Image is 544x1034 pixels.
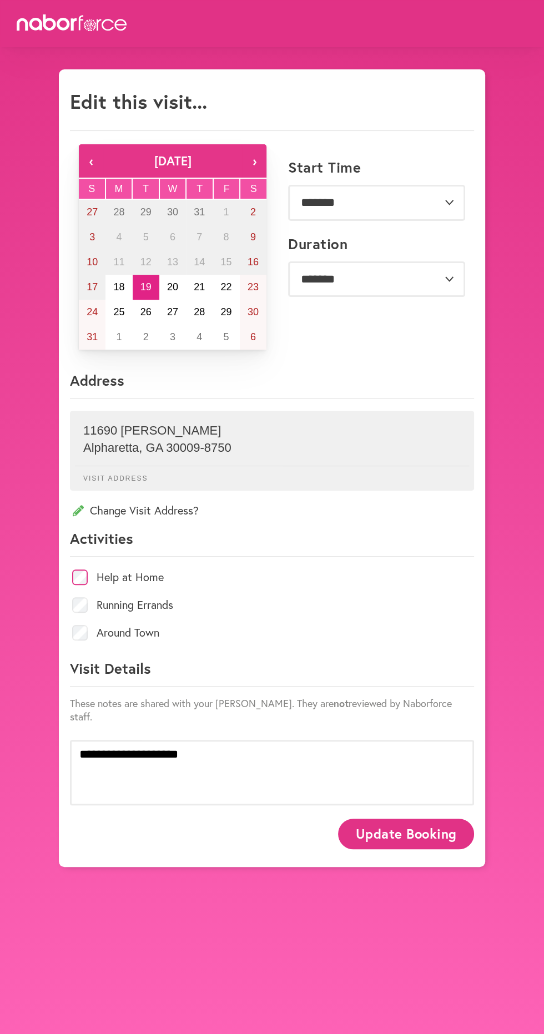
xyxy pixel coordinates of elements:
abbr: August 12, 2025 [140,256,152,268]
button: August 8, 2025 [213,225,239,250]
abbr: August 20, 2025 [167,281,178,292]
button: September 4, 2025 [186,325,213,350]
abbr: Wednesday [168,183,178,194]
abbr: August 19, 2025 [140,281,152,292]
strong: not [334,697,349,710]
abbr: August 6, 2025 [170,231,175,243]
button: August 16, 2025 [240,250,266,275]
abbr: August 11, 2025 [113,256,124,268]
button: August 26, 2025 [133,300,159,325]
abbr: August 30, 2025 [248,306,259,317]
button: August 25, 2025 [105,300,132,325]
button: August 13, 2025 [159,250,186,275]
abbr: Sunday [88,183,95,194]
label: Around Town [97,627,159,638]
button: August 11, 2025 [105,250,132,275]
abbr: July 28, 2025 [113,206,124,218]
p: Activities [70,529,474,557]
abbr: Saturday [250,183,257,194]
abbr: August 1, 2025 [224,206,229,218]
button: August 29, 2025 [213,300,239,325]
abbr: August 3, 2025 [89,231,95,243]
button: August 30, 2025 [240,300,266,325]
label: Help at Home [97,572,164,583]
abbr: August 15, 2025 [221,256,232,268]
label: Start Time [288,159,361,176]
p: Change Visit Address? [70,503,474,518]
p: Alpharetta , GA 30009-8750 [83,441,461,455]
button: September 1, 2025 [105,325,132,350]
button: August 21, 2025 [186,275,213,300]
abbr: Monday [114,183,123,194]
abbr: August 7, 2025 [197,231,202,243]
button: September 6, 2025 [240,325,266,350]
button: August 1, 2025 [213,200,239,225]
abbr: July 27, 2025 [87,206,98,218]
button: August 5, 2025 [133,225,159,250]
button: August 17, 2025 [79,275,105,300]
button: July 30, 2025 [159,200,186,225]
p: Address [70,371,474,399]
abbr: August 29, 2025 [221,306,232,317]
abbr: July 29, 2025 [140,206,152,218]
button: September 3, 2025 [159,325,186,350]
button: August 2, 2025 [240,200,266,225]
abbr: September 5, 2025 [224,331,229,342]
abbr: August 2, 2025 [250,206,256,218]
button: July 27, 2025 [79,200,105,225]
button: July 28, 2025 [105,200,132,225]
button: August 3, 2025 [79,225,105,250]
abbr: August 31, 2025 [87,331,98,342]
label: Running Errands [97,599,173,611]
abbr: August 4, 2025 [116,231,122,243]
button: Update Booking [338,819,474,849]
abbr: August 28, 2025 [194,306,205,317]
abbr: August 21, 2025 [194,281,205,292]
abbr: August 22, 2025 [221,281,232,292]
button: August 23, 2025 [240,275,266,300]
button: August 9, 2025 [240,225,266,250]
button: August 15, 2025 [213,250,239,275]
abbr: September 4, 2025 [197,331,202,342]
abbr: Thursday [197,183,203,194]
button: August 18, 2025 [105,275,132,300]
abbr: Tuesday [143,183,149,194]
abbr: September 3, 2025 [170,331,175,342]
button: August 12, 2025 [133,250,159,275]
button: September 5, 2025 [213,325,239,350]
abbr: August 18, 2025 [113,281,124,292]
button: August 14, 2025 [186,250,213,275]
p: Visit Address [75,466,469,482]
button: › [242,144,266,178]
h1: Edit this visit... [70,89,207,113]
button: August 24, 2025 [79,300,105,325]
abbr: September 1, 2025 [116,331,122,342]
abbr: August 17, 2025 [87,281,98,292]
abbr: August 24, 2025 [87,306,98,317]
abbr: August 9, 2025 [250,231,256,243]
abbr: September 2, 2025 [143,331,149,342]
abbr: July 31, 2025 [194,206,205,218]
label: Duration [288,235,347,253]
abbr: August 26, 2025 [140,306,152,317]
abbr: August 16, 2025 [248,256,259,268]
abbr: August 14, 2025 [194,256,205,268]
button: July 31, 2025 [186,200,213,225]
p: These notes are shared with your [PERSON_NAME]. They are reviewed by Naborforce staff. [70,697,474,723]
abbr: August 27, 2025 [167,306,178,317]
abbr: August 5, 2025 [143,231,149,243]
button: August 6, 2025 [159,225,186,250]
button: August 31, 2025 [79,325,105,350]
button: August 7, 2025 [186,225,213,250]
abbr: August 13, 2025 [167,256,178,268]
button: August 19, 2025 [133,275,159,300]
abbr: Friday [224,183,230,194]
abbr: September 6, 2025 [250,331,256,342]
abbr: July 30, 2025 [167,206,178,218]
button: August 20, 2025 [159,275,186,300]
button: July 29, 2025 [133,200,159,225]
abbr: August 10, 2025 [87,256,98,268]
button: September 2, 2025 [133,325,159,350]
button: August 22, 2025 [213,275,239,300]
p: 11690 [PERSON_NAME] [83,423,461,438]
